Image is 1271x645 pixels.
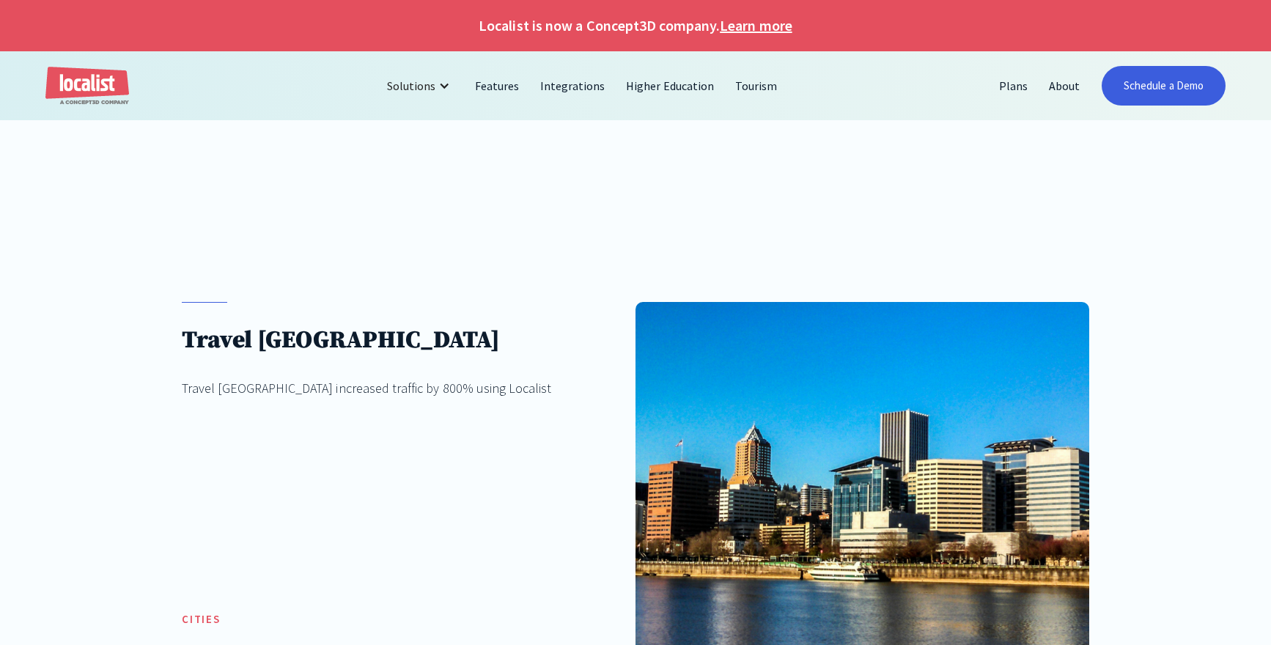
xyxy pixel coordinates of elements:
a: Features [465,68,530,103]
h1: Travel [GEOGRAPHIC_DATA] [182,325,552,355]
a: Learn more [720,15,792,37]
a: Integrations [530,68,616,103]
a: Tourism [725,68,788,103]
a: Plans [989,68,1039,103]
div: Travel [GEOGRAPHIC_DATA] increased traffic by 800% using Localist [182,378,552,398]
h5: Cities [182,611,221,628]
a: About [1039,68,1091,103]
div: Solutions [387,77,435,95]
a: Higher Education [616,68,725,103]
a: home [45,67,129,106]
div: Solutions [376,68,465,103]
a: Schedule a Demo [1102,66,1226,106]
